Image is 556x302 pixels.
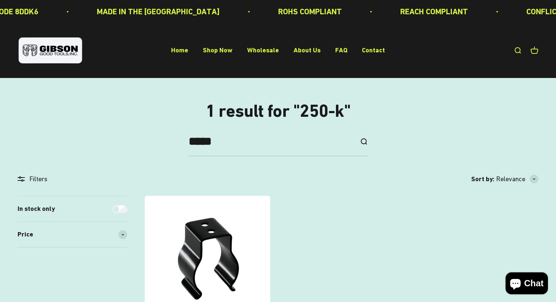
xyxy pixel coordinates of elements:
p: REACH COMPLIANT [400,5,468,18]
input: Search [189,132,354,151]
a: Wholesale [247,46,279,54]
p: MADE IN THE [GEOGRAPHIC_DATA] [97,5,220,18]
span: Sort by: [471,174,495,184]
summary: Price [18,222,127,247]
label: In stock only [18,204,55,214]
span: Price [18,229,33,240]
div: Filters [18,174,127,184]
a: About Us [294,46,321,54]
a: Shop Now [203,46,232,54]
button: Relevance [496,174,538,184]
span: Relevance [496,174,525,184]
inbox-online-store-chat: Shopify online store chat [503,272,550,296]
a: Home [171,46,188,54]
h1: 1 result for "250-k" [18,101,538,121]
a: Contact [362,46,385,54]
p: ROHS COMPLIANT [278,5,342,18]
a: FAQ [335,46,347,54]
